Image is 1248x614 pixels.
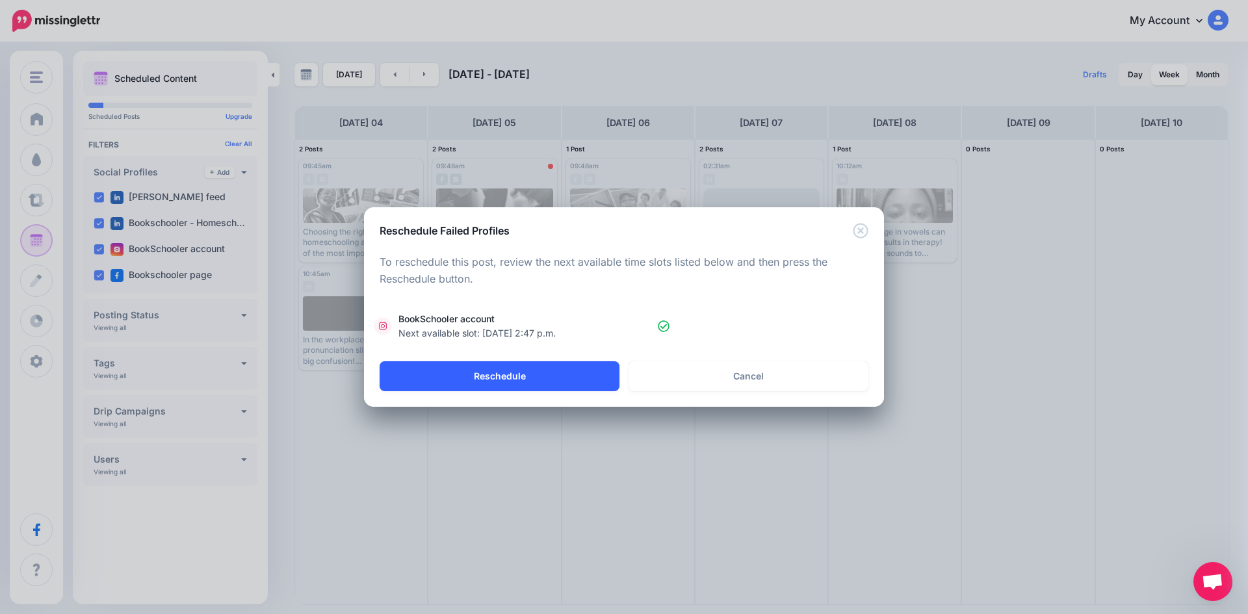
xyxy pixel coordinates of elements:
span: BookSchooler account [398,312,658,340]
button: Close [853,223,868,239]
button: Reschedule [380,361,619,391]
a: BookSchooler account Next available slot: [DATE] 2:47 p.m. [377,312,871,340]
a: Cancel [629,361,868,391]
p: To reschedule this post, review the next available time slots listed below and then press the Res... [380,254,868,288]
h5: Reschedule Failed Profiles [380,223,510,238]
span: Next available slot: [DATE] 2:47 p.m. [398,327,556,339]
